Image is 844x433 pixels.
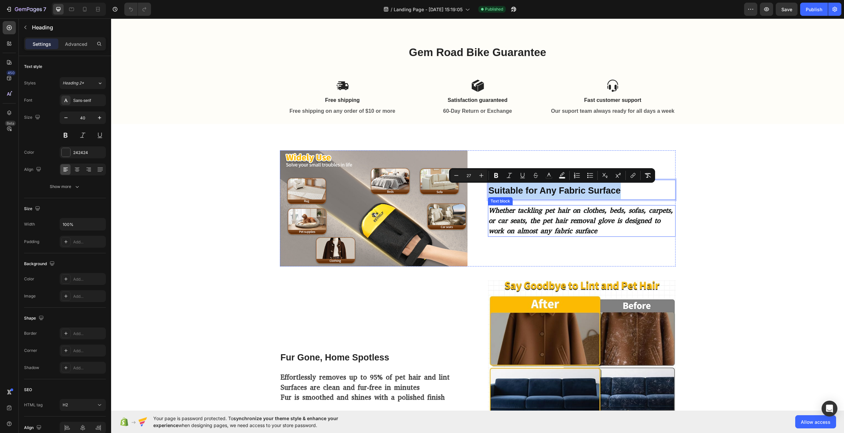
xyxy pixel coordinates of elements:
[153,416,338,428] span: synchronize your theme style & enhance your experience
[801,418,830,425] span: Allow access
[24,387,32,393] div: SEO
[32,23,103,31] p: Heading
[24,64,42,70] div: Text style
[332,90,401,95] strong: 60-Day Return or Exchange
[63,80,84,86] span: Heading 2*
[394,6,463,13] span: Landing Page - [DATE] 15:19:05
[169,26,564,42] h2: Gem Road Bike Guarantee
[24,348,37,354] div: Corner
[111,18,844,411] iframe: Design area
[305,78,429,85] p: Satisfaction guaranteed
[24,221,35,227] div: Width
[24,276,34,282] div: Color
[440,90,563,95] strong: Our suport team always ready for all days a week
[73,276,104,282] div: Add...
[73,98,104,104] div: Sans-serif
[24,149,34,155] div: Color
[24,181,106,193] button: Show more
[73,239,104,245] div: Add...
[73,150,104,156] div: 242424
[377,187,562,217] strong: Whether tackling pet hair on clothes, beds, sofas, carpets, or car seats, the pet hair removal gl...
[24,260,56,268] div: Background
[24,293,36,299] div: Image
[5,121,16,126] div: Beta
[169,78,293,85] p: Free shipping
[24,97,32,103] div: Font
[391,6,392,13] span: /
[24,80,36,86] div: Styles
[822,401,837,417] div: Open Intercom Messenger
[24,165,43,174] div: Align
[776,3,798,16] button: Save
[24,330,37,336] div: Border
[63,402,68,407] span: H2
[24,204,42,213] div: Size
[73,331,104,337] div: Add...
[60,77,106,89] button: Heading 2*
[60,218,105,230] input: Auto
[377,161,564,181] h2: Rich Text Editor. Editing area: main
[73,348,104,354] div: Add...
[24,423,43,432] div: Align
[124,3,151,16] div: Undo/Redo
[73,294,104,299] div: Add...
[153,415,364,429] span: Your page is password protected. To when designing pages, we need access to your store password.
[65,41,87,47] p: Advanced
[6,70,16,76] div: 450
[800,3,828,16] button: Publish
[3,3,49,16] button: 7
[378,180,400,186] div: Text block
[24,402,43,408] div: HTML tag
[169,364,309,374] strong: Surfaces are clean and fur-free in minutes
[377,167,510,177] span: Suitable for Any Fabric Surface
[24,314,45,323] div: Shape
[485,6,503,12] span: Published
[43,5,46,13] p: 7
[169,354,339,363] strong: Effortlessly removes up to 95% of pet hair and lint
[60,399,106,411] button: H2
[169,374,334,384] strong: Fur is smoothed and shines with a polished finish
[50,183,80,190] div: Show more
[449,168,655,183] div: Editor contextual toolbar
[781,7,792,12] span: Save
[24,365,39,371] div: Shadow
[73,365,104,371] div: Add...
[806,6,822,13] div: Publish
[169,132,356,248] img: gempages_586248037760762563-cbc68c6e-bf0b-49cf-b6c7-e48fb5111448.jpg
[169,334,278,344] span: Fur Gone, Home Spotless
[440,78,564,85] p: Fast customer support
[33,41,51,47] p: Settings
[24,113,42,122] div: Size
[795,415,836,428] button: Allow access
[24,239,39,245] div: Padding
[178,90,284,95] strong: Free shipping on any order of $10 or more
